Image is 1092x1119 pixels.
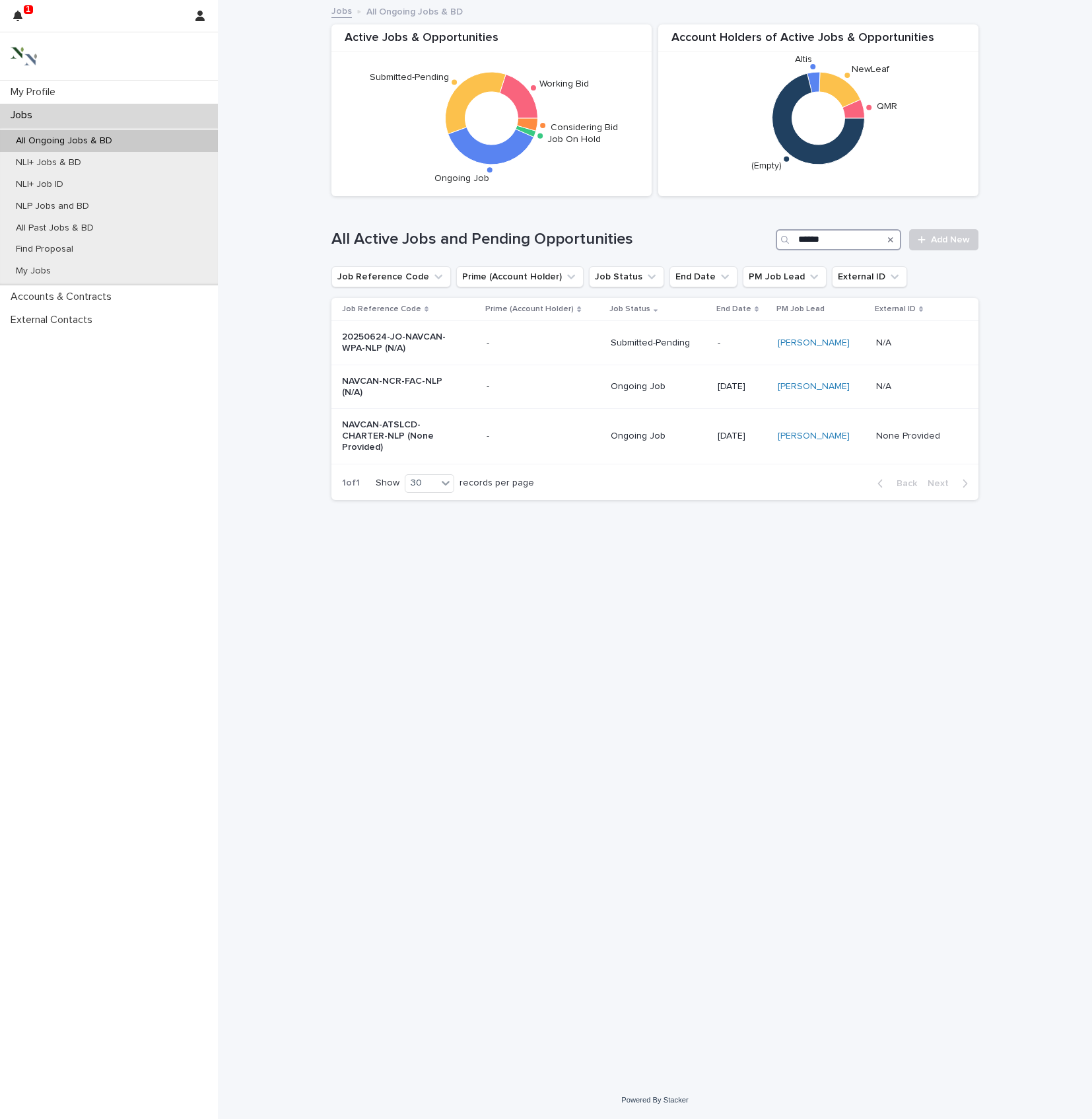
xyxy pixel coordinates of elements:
[877,102,897,112] text: QMR
[658,31,978,53] div: Account Holders of Active Jobs & Opportunities
[487,381,597,392] p: -
[928,479,957,488] span: Next
[460,478,534,489] p: records per page
[342,419,452,452] p: NAVCAN-ATSLCD-CHARTER-NLP (None Provided)
[5,244,84,255] p: Find Proposal
[539,79,589,89] text: Working Bid
[778,381,850,392] a: [PERSON_NAME]
[611,338,707,349] p: Submitted-Pending
[366,3,463,18] p: All Ongoing Jobs & BD
[776,229,901,250] input: Search
[5,179,74,190] p: NLI+ Job ID
[5,109,43,122] p: Jobs
[5,266,61,277] p: My Jobs
[876,428,943,442] p: None Provided
[5,157,92,168] p: NLI+ Jobs & BD
[621,1096,688,1104] a: Powered By Stacker
[331,467,370,499] p: 1 of 1
[716,302,751,316] p: End Date
[331,365,978,409] tr: NAVCAN-NCR-FAC-NLP (N/A)-Ongoing Job[DATE][PERSON_NAME] N/AN/A
[867,478,922,489] button: Back
[342,332,452,354] p: 20250624-JO-NAVCAN-WPA-NLP (N/A)
[876,335,894,349] p: N/A
[26,5,30,14] p: 1
[331,230,770,249] h1: All Active Jobs and Pending Opportunities
[342,302,421,316] p: Job Reference Code
[487,431,597,442] p: -
[5,135,123,147] p: All Ongoing Jobs & BD
[331,409,978,464] tr: NAVCAN-ATSLCD-CHARTER-NLP (None Provided)-Ongoing Job[DATE][PERSON_NAME] None ProvidedNone Provided
[5,314,103,326] p: External Contacts
[485,302,574,316] p: Prime (Account Holder)
[5,201,100,212] p: NLP Jobs and BD
[776,302,825,316] p: PM Job Lead
[778,431,850,442] a: [PERSON_NAME]
[405,476,437,490] div: 30
[718,338,767,349] p: -
[832,266,907,287] button: External ID
[456,266,584,287] button: Prime (Account Holder)
[547,135,601,144] text: Job On Hold
[751,161,782,170] text: (Empty)
[331,321,978,365] tr: 20250624-JO-NAVCAN-WPA-NLP (N/A)-Submitted-Pending-[PERSON_NAME] N/AN/A
[487,338,597,349] p: -
[876,379,894,392] p: N/A
[931,235,970,244] span: Add New
[611,381,707,392] p: Ongoing Job
[370,73,449,83] text: Submitted-Pending
[342,376,452,398] p: NAVCAN-NCR-FAC-NLP (N/A)
[609,302,650,316] p: Job Status
[852,65,890,75] text: NewLeaf
[331,266,451,287] button: Job Reference Code
[909,229,978,250] a: Add New
[922,478,978,489] button: Next
[669,266,737,287] button: End Date
[551,123,618,132] text: Considering Bid
[718,381,767,392] p: [DATE]
[434,174,489,183] text: Ongoing Job
[718,431,767,442] p: [DATE]
[376,478,399,489] p: Show
[778,338,850,349] a: [PERSON_NAME]
[331,3,352,18] a: Jobs
[5,86,66,98] p: My Profile
[589,266,664,287] button: Job Status
[795,55,812,65] text: Altis
[889,479,917,488] span: Back
[875,302,916,316] p: External ID
[13,8,30,32] div: 1
[5,223,104,234] p: All Past Jobs & BD
[331,31,652,53] div: Active Jobs & Opportunities
[743,266,827,287] button: PM Job Lead
[5,291,122,303] p: Accounts & Contracts
[11,43,37,69] img: 3bAFpBnQQY6ys9Fa9hsD
[611,431,707,442] p: Ongoing Job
